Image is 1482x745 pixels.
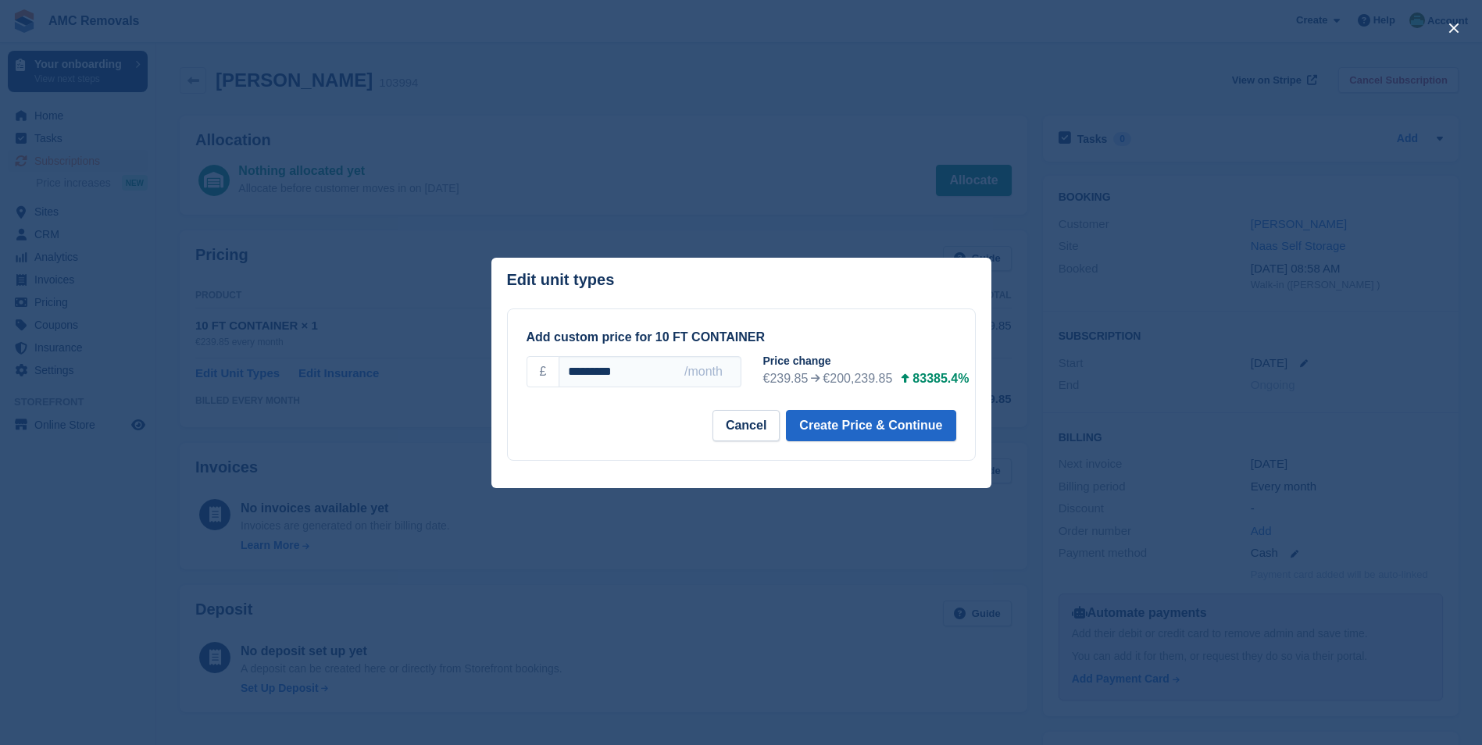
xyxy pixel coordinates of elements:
[823,369,892,388] div: €200,239.85
[786,410,955,441] button: Create Price & Continue
[527,328,956,347] div: Add custom price for 10 FT CONTAINER
[507,271,615,289] p: Edit unit types
[712,410,780,441] button: Cancel
[763,369,809,388] div: €239.85
[1441,16,1466,41] button: close
[912,369,969,388] div: 83385.4%
[763,353,969,369] div: Price change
